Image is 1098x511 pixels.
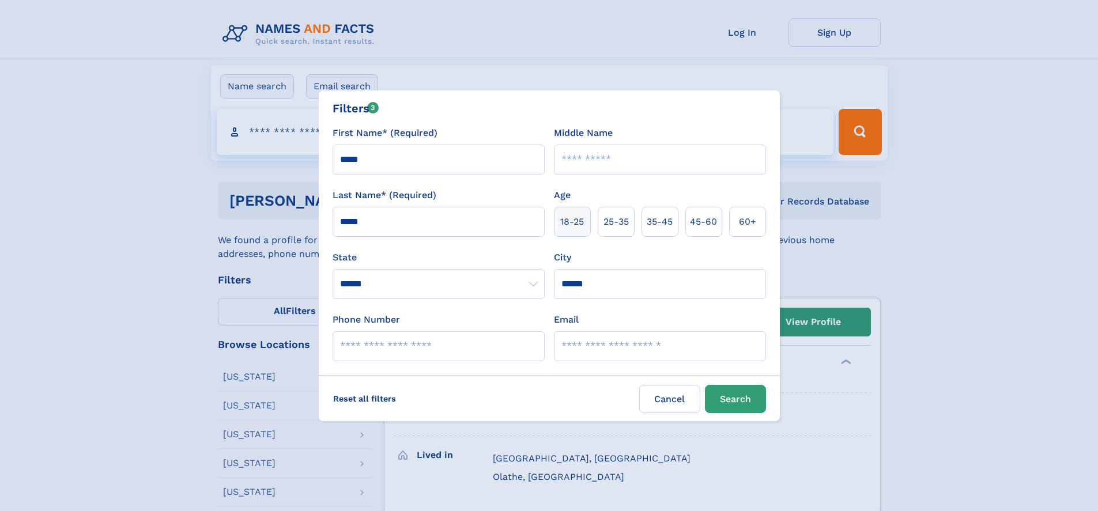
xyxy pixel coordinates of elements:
span: 18‑25 [560,215,584,229]
label: Email [554,313,579,327]
label: First Name* (Required) [333,126,437,140]
span: 45‑60 [690,215,717,229]
span: 60+ [739,215,756,229]
label: Phone Number [333,313,400,327]
label: State [333,251,545,264]
button: Search [705,385,766,413]
span: 35‑45 [647,215,673,229]
label: City [554,251,571,264]
span: 25‑35 [603,215,629,229]
label: Cancel [639,385,700,413]
label: Last Name* (Required) [333,188,436,202]
label: Middle Name [554,126,613,140]
label: Reset all filters [326,385,403,412]
label: Age [554,188,571,202]
div: Filters [333,100,379,117]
